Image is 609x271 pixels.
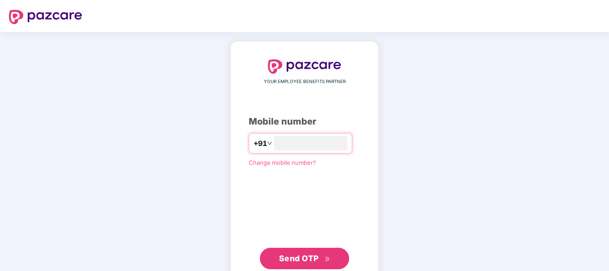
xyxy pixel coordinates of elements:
a: Change mobile number? [249,159,316,166]
span: +91 [254,138,267,149]
span: double-right [325,256,330,262]
img: logo [268,59,341,74]
div: Mobile number [249,115,360,129]
span: YOUR EMPLOYEE BENEFITS PARTNER [264,78,346,85]
span: Send OTP [279,254,319,263]
img: logo [9,10,82,24]
button: Send OTPdouble-right [260,248,349,269]
span: down [267,141,272,146]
